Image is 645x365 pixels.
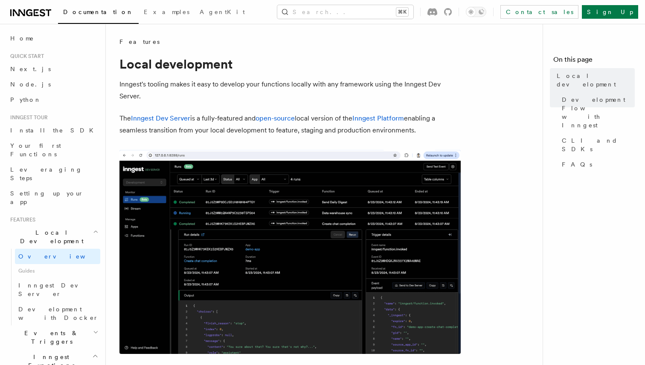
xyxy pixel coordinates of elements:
h4: On this page [553,55,635,68]
img: The Inngest Dev Server on the Functions page [119,150,461,354]
span: Leveraging Steps [10,166,82,181]
a: Home [7,31,100,46]
span: Python [10,96,41,103]
a: Development Flow with Inngest [558,92,635,133]
button: Toggle dark mode [466,7,486,17]
span: Guides [15,264,100,278]
span: Setting up your app [10,190,84,205]
span: Examples [144,9,189,15]
a: Examples [139,3,195,23]
span: Features [7,216,35,223]
button: Search...⌘K [277,5,413,19]
span: FAQs [562,160,592,169]
span: Home [10,34,34,43]
a: Development with Docker [15,302,100,325]
a: Setting up your app [7,186,100,210]
span: Node.js [10,81,51,88]
a: Local development [553,68,635,92]
a: Install the SDK [7,123,100,138]
a: CLI and SDKs [558,133,635,157]
a: Node.js [7,77,100,92]
kbd: ⌘K [396,8,408,16]
span: Next.js [10,66,51,72]
a: Overview [15,249,100,264]
a: AgentKit [195,3,250,23]
span: Features [119,37,160,46]
span: Inngest Dev Server [18,282,91,297]
button: Local Development [7,225,100,249]
a: FAQs [558,157,635,172]
a: Next.js [7,61,100,77]
a: Sign Up [582,5,638,19]
h1: Local development [119,56,461,72]
span: Install the SDK [10,127,99,134]
a: Documentation [58,3,139,24]
a: Leveraging Steps [7,162,100,186]
span: Documentation [63,9,134,15]
span: Your first Functions [10,142,61,158]
span: Quick start [7,53,44,60]
div: Local Development [7,249,100,325]
a: open-source [256,114,295,122]
span: AgentKit [200,9,245,15]
p: The is a fully-featured and local version of the enabling a seamless transition from your local d... [119,112,461,136]
a: Inngest Platform [352,114,404,122]
a: Python [7,92,100,107]
p: Inngest's tooling makes it easy to develop your functions locally with any framework using the In... [119,78,461,102]
button: Events & Triggers [7,325,100,349]
span: CLI and SDKs [562,136,635,153]
span: Development with Docker [18,306,99,321]
span: Local development [557,72,635,89]
a: Your first Functions [7,138,100,162]
a: Inngest Dev Server [15,278,100,302]
span: Local Development [7,228,93,245]
span: Inngest tour [7,114,48,121]
span: Development Flow with Inngest [562,95,635,129]
span: Events & Triggers [7,329,93,346]
span: Overview [18,253,106,260]
a: Inngest Dev Server [131,114,190,122]
a: Contact sales [500,5,578,19]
